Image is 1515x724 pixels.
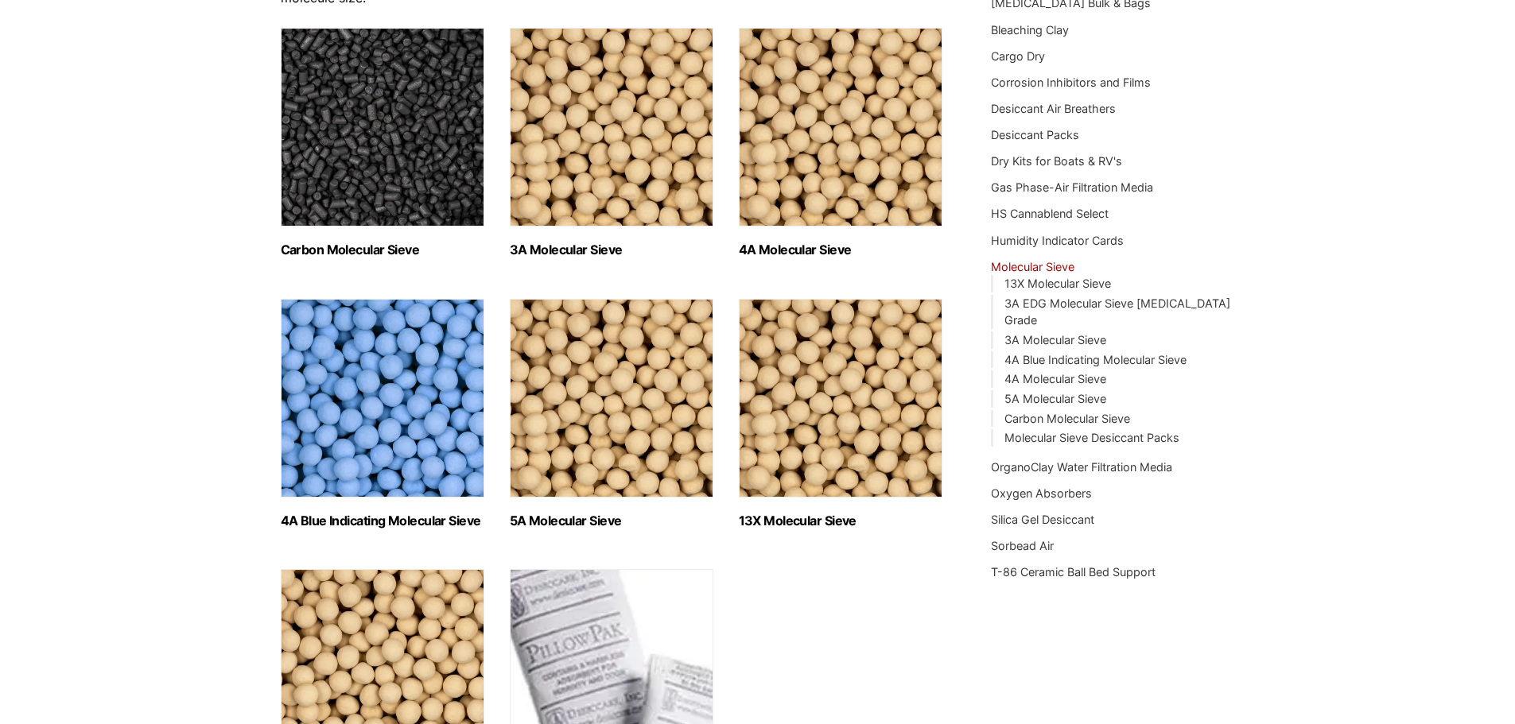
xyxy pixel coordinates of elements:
a: 3A EDG Molecular Sieve [MEDICAL_DATA] Grade [1004,296,1230,327]
a: Desiccant Air Breathers [991,102,1116,115]
a: 4A Molecular Sieve [1004,372,1106,385]
a: Visit product category Carbon Molecular Sieve [281,28,484,257]
a: Gas Phase-Air Filtration Media [991,180,1153,194]
a: Corrosion Inhibitors and Films [991,75,1151,89]
img: Carbon Molecular Sieve [281,28,484,226]
a: Molecular Sieve [991,260,1074,273]
img: 4A Molecular Sieve [739,28,942,226]
h2: 4A Molecular Sieve [739,242,942,257]
a: Dry Kits for Boats & RV's [991,154,1122,168]
a: 5A Molecular Sieve [1004,392,1106,405]
a: 4A Blue Indicating Molecular Sieve [1004,353,1187,366]
img: 13X Molecular Sieve [739,299,942,498]
a: 13X Molecular Sieve [1004,277,1111,290]
h2: 3A Molecular Sieve [510,242,713,257]
img: 5A Molecular Sieve [510,299,713,498]
a: Visit product category 4A Blue Indicating Molecular Sieve [281,299,484,528]
a: 3A Molecular Sieve [1004,333,1106,347]
a: Visit product category 4A Molecular Sieve [739,28,942,257]
a: Oxygen Absorbers [991,486,1092,500]
a: Carbon Molecular Sieve [1004,412,1130,425]
a: Molecular Sieve Desiccant Packs [1004,431,1179,444]
a: Bleaching Clay [991,23,1069,37]
a: OrganoClay Water Filtration Media [991,460,1172,474]
h2: 5A Molecular Sieve [510,513,713,528]
a: Cargo Dry [991,49,1045,63]
a: Sorbead Air [991,539,1054,552]
a: Desiccant Packs [991,128,1079,141]
a: Silica Gel Desiccant [991,513,1094,526]
img: 3A Molecular Sieve [510,28,713,226]
h2: 4A Blue Indicating Molecular Sieve [281,513,484,528]
img: 4A Blue Indicating Molecular Sieve [281,299,484,498]
h2: Carbon Molecular Sieve [281,242,484,257]
a: T-86 Ceramic Ball Bed Support [991,565,1156,579]
a: Visit product category 5A Molecular Sieve [510,299,713,528]
a: Visit product category 3A Molecular Sieve [510,28,713,257]
a: HS Cannablend Select [991,207,1109,220]
a: Humidity Indicator Cards [991,234,1124,247]
h2: 13X Molecular Sieve [739,513,942,528]
a: Visit product category 13X Molecular Sieve [739,299,942,528]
